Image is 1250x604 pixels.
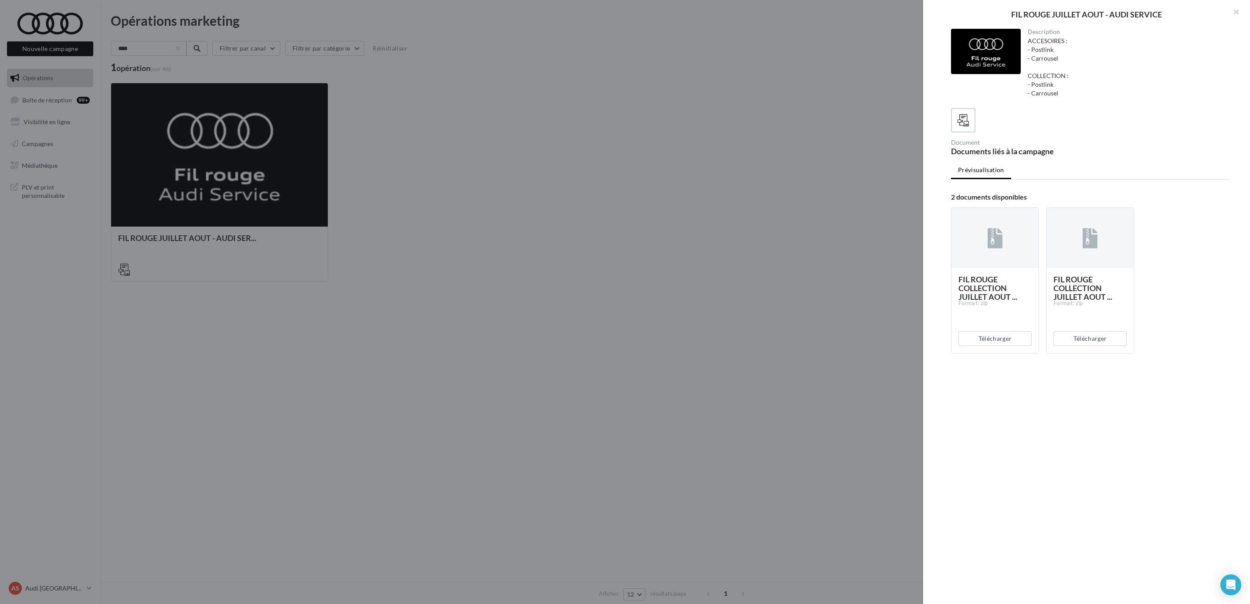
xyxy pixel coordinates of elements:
div: Description [1028,29,1223,35]
span: FIL ROUGE COLLECTION JUILLET AOUT ... [1053,275,1112,302]
div: Open Intercom Messenger [1220,574,1241,595]
div: Documents liés à la campagne [951,147,1087,155]
div: ACCESOIRES : - Postlink - Carrousel COLLECTION : - Postlink - Carrousel [1028,37,1223,98]
div: 2 documents disponibles [951,193,1229,200]
span: FIL ROUGE COLLECTION JUILLET AOUT ... [958,275,1017,302]
button: Télécharger [1053,331,1127,346]
div: Format: zip [1053,299,1127,307]
button: Télécharger [958,331,1032,346]
div: FIL ROUGE JUILLET AOUT - AUDI SERVICE [937,10,1236,18]
div: Format: zip [958,299,1032,307]
div: Document [951,139,1087,146]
